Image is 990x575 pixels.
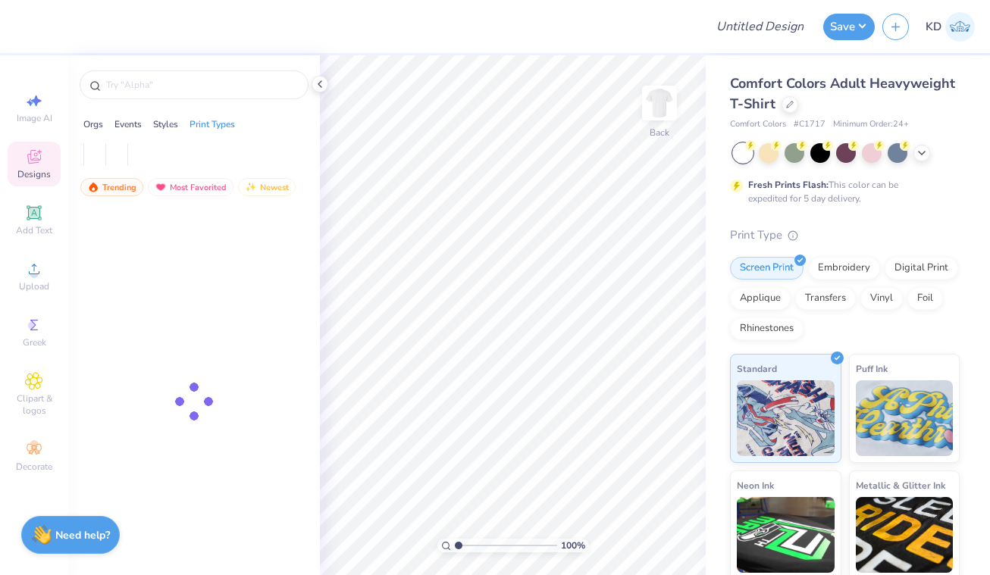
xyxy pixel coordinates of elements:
div: Orgs [83,117,103,131]
span: Comfort Colors Adult Heavyweight T-Shirt [730,74,955,113]
span: 100 % [561,539,585,552]
img: Puff Ink [856,380,954,456]
div: Trending [80,178,143,196]
img: Standard [737,380,835,456]
img: Metallic & Glitter Ink [856,497,954,573]
div: Most Favorited [148,178,233,196]
div: Foil [907,287,943,310]
div: Rhinestones [730,317,804,340]
a: KD [926,12,975,42]
span: Upload [19,280,49,292]
input: Untitled Design [704,11,816,42]
strong: Fresh Prints Flash: [748,179,829,191]
img: Keira Devita [945,12,975,42]
div: Back [650,126,669,139]
div: Print Type [730,227,960,244]
strong: Need help? [55,528,110,542]
div: Vinyl [860,287,903,310]
span: Neon Ink [737,477,774,493]
input: Try "Alpha" [105,77,299,92]
span: Clipart & logos [8,392,61,417]
div: Transfers [795,287,856,310]
span: Minimum Order: 24 + [833,118,909,131]
img: most_fav.gif [155,182,167,192]
div: Digital Print [885,257,958,280]
div: This color can be expedited for 5 day delivery. [748,178,935,205]
span: Add Text [16,224,52,236]
div: Print Types [190,117,235,131]
span: Puff Ink [856,361,888,377]
span: Decorate [16,461,52,473]
div: Styles [153,117,178,131]
img: Newest.gif [245,182,257,192]
img: Back [644,88,675,118]
span: Metallic & Glitter Ink [856,477,945,493]
span: KD [926,18,941,36]
button: Save [823,14,875,40]
div: Applique [730,287,791,310]
div: Screen Print [730,257,804,280]
span: Standard [737,361,777,377]
div: Events [114,117,142,131]
img: Neon Ink [737,497,835,573]
span: Image AI [17,112,52,124]
div: Newest [238,178,296,196]
span: Designs [17,168,51,180]
span: # C1717 [794,118,826,131]
img: trending.gif [87,182,99,192]
span: Comfort Colors [730,118,786,131]
span: Greek [23,336,46,348]
div: Embroidery [808,257,880,280]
